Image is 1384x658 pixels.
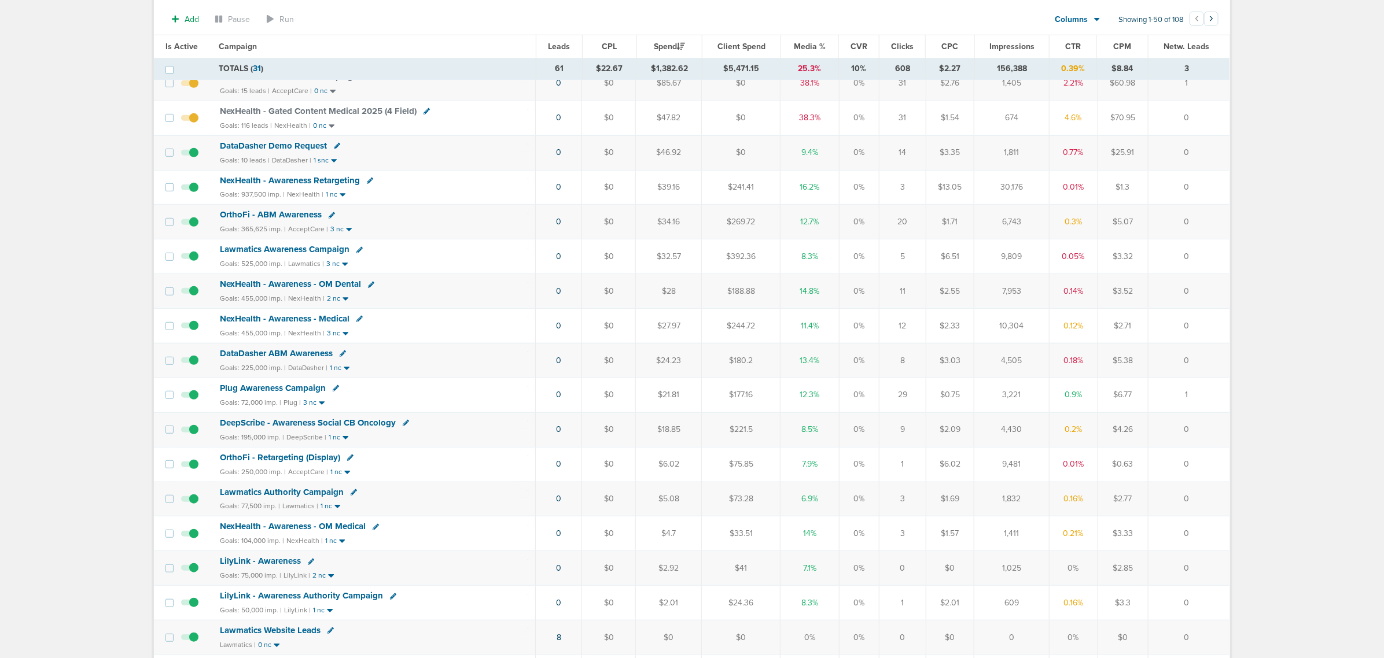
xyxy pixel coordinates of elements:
small: 2 nc [312,571,326,580]
small: 1 nc [326,190,337,199]
a: 0 [556,252,561,261]
td: 0.39% [1050,58,1097,79]
td: 0% [839,378,879,412]
td: $8.84 [1097,58,1149,79]
small: Goals: 10 leads | [220,156,270,165]
span: NexHealth - Awareness Retargeting [220,175,360,186]
button: Add [165,11,205,28]
td: 30,176 [974,170,1050,205]
small: 1 nc [330,364,341,372]
span: Campaign [219,42,257,51]
td: 1 [1148,66,1230,101]
td: $3.35 [926,135,974,170]
small: 1 nc [330,468,342,476]
td: $2.77 [1098,482,1148,516]
td: 0.18% [1050,343,1098,378]
td: $2.55 [926,274,974,309]
td: 1 [1148,378,1230,412]
span: CTR [1065,42,1081,51]
td: 0% [839,551,879,586]
td: $75.85 [702,447,781,482]
td: 38.3% [781,101,839,135]
span: Leads [549,42,570,51]
td: 0% [839,170,879,205]
td: 0.14% [1050,274,1098,309]
td: 14.8% [781,274,839,309]
span: Clicks [891,42,914,51]
small: Goals: 77,500 imp. | [220,502,280,511]
td: $1.57 [926,516,974,551]
small: DataDasher | [272,156,311,164]
small: 3 nc [303,398,316,407]
td: 20 [879,205,926,239]
span: Media % [794,42,826,51]
small: Plug | [284,398,301,406]
td: $46.92 [636,135,702,170]
td: $28 [636,274,702,309]
td: 1,025 [974,551,1050,586]
small: 2 nc [327,294,340,303]
td: $21.81 [636,378,702,412]
td: 0% [781,620,839,655]
td: $2.71 [1098,309,1148,343]
td: 9 [879,412,926,447]
td: 0.9% [1050,378,1098,412]
small: 3 nc [330,225,344,234]
td: TOTALS ( ) [212,58,536,79]
td: $0 [582,620,636,655]
td: $3.52 [1098,274,1148,309]
td: 608 [879,58,926,79]
td: 609 [974,586,1050,620]
td: 8.3% [781,239,839,274]
small: Goals: 525,000 imp. | [220,260,286,268]
small: 0 nc [313,121,326,130]
span: Client Spend [717,42,765,51]
td: 0 [1148,343,1230,378]
small: Goals: 116 leads | [220,121,272,130]
td: 14 [879,135,926,170]
small: NexHealth | [286,537,323,545]
span: NexHealth - Gated Content Medical 2025 (4 Field) [220,106,417,116]
td: 0.3% [1050,205,1098,239]
small: Goals: 365,625 imp. | [220,225,286,234]
td: 0.01% [1050,170,1098,205]
td: 0% [839,66,879,101]
span: Lawmatics Website Leads [220,625,321,635]
td: 7.1% [781,551,839,586]
td: $2.76 [926,66,974,101]
td: $33.51 [702,516,781,551]
a: 0 [556,182,561,192]
span: OrthoFi - ABM Awareness [220,209,322,220]
td: $0 [926,620,974,655]
small: Lawmatics | [282,502,318,510]
td: $392.36 [702,239,781,274]
a: 0 [556,598,561,608]
td: 4,430 [974,412,1050,447]
td: $180.2 [702,343,781,378]
td: $2.92 [636,551,702,586]
td: 1,405 [974,66,1050,101]
td: 9.4% [781,135,839,170]
td: $2.01 [926,586,974,620]
td: 31 [879,66,926,101]
a: 0 [556,459,561,469]
span: NexHealth - Awareness - OM Dental [220,279,361,289]
a: 0 [556,286,561,296]
td: 29 [879,378,926,412]
td: 9,481 [974,447,1050,482]
a: 0 [556,147,561,157]
td: 0% [839,516,879,551]
td: 5 [879,239,926,274]
td: 16.2% [781,170,839,205]
td: 10,304 [974,309,1050,343]
td: 0 [1148,274,1230,309]
td: $24.36 [702,586,781,620]
small: 1 nc [313,606,325,615]
td: 0.05% [1050,239,1098,274]
td: 0.16% [1050,482,1098,516]
td: 156,388 [974,58,1050,79]
span: DataDasher ABM Awareness [220,348,333,358]
td: $221.5 [702,412,781,447]
td: $1.3 [1098,170,1148,205]
td: 0 [1148,205,1230,239]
